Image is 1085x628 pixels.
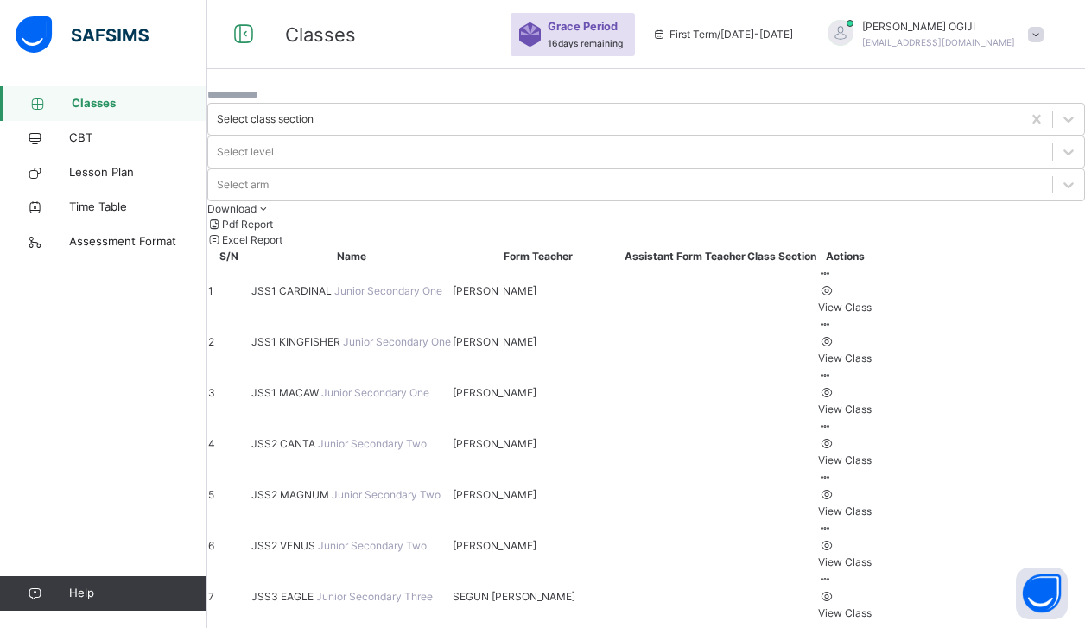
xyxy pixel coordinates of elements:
[251,248,452,265] th: Name
[316,590,433,603] span: Junior Secondary Three
[69,164,207,181] span: Lesson Plan
[332,488,441,501] span: Junior Secondary Two
[207,571,251,622] td: 7
[251,386,321,399] span: JSS1 MACAW
[818,351,872,366] div: View Class
[453,538,536,554] span: [PERSON_NAME]
[217,177,269,193] div: Select arm
[817,248,872,265] th: Actions
[818,606,872,621] div: View Class
[69,585,206,602] span: Help
[207,367,251,418] td: 3
[217,144,274,160] div: Select level
[207,202,257,215] span: Download
[69,233,207,251] span: Assessment Format
[453,487,536,503] span: [PERSON_NAME]
[453,589,575,605] span: SEGUN [PERSON_NAME]
[548,38,623,48] span: 16 days remaining
[251,437,318,450] span: JSS2 CANTA
[251,590,316,603] span: JSS3 EAGLE
[818,402,872,417] div: View Class
[624,248,746,265] th: Assistant Form Teacher
[453,334,536,350] span: [PERSON_NAME]
[453,436,536,452] span: [PERSON_NAME]
[251,488,332,501] span: JSS2 MAGNUM
[207,232,1085,248] li: dropdown-list-item-null-1
[285,23,356,46] span: Classes
[16,16,149,53] img: safsims
[321,386,429,399] span: Junior Secondary One
[251,284,334,297] span: JSS1 CARDINAL
[207,316,251,367] td: 2
[818,555,872,570] div: View Class
[318,539,427,552] span: Junior Secondary Two
[453,385,536,401] span: [PERSON_NAME]
[318,437,427,450] span: Junior Secondary Two
[207,265,251,316] td: 1
[818,300,872,315] div: View Class
[207,520,251,571] td: 6
[652,27,793,42] span: session/term information
[251,539,318,552] span: JSS2 VENUS
[207,469,251,520] td: 5
[818,453,872,468] div: View Class
[746,248,817,265] th: Class Section
[207,418,251,469] td: 4
[548,18,618,35] span: Grace Period
[818,504,872,519] div: View Class
[334,284,442,297] span: Junior Secondary One
[69,130,207,147] span: CBT
[453,283,536,299] span: [PERSON_NAME]
[69,199,207,216] span: Time Table
[810,19,1052,50] div: CLEMENTOGIJI
[1016,568,1068,619] button: Open asap
[72,95,207,112] span: Classes
[343,335,451,348] span: Junior Secondary One
[862,37,1015,48] span: [EMAIL_ADDRESS][DOMAIN_NAME]
[862,19,1015,35] span: [PERSON_NAME] OGIJI
[207,217,1085,232] li: dropdown-list-item-null-0
[519,22,541,47] img: sticker-purple.71386a28dfed39d6af7621340158ba97.svg
[207,248,251,265] th: S/N
[217,111,314,127] div: Select class section
[251,335,343,348] span: JSS1 KINGFISHER
[452,248,624,265] th: Form Teacher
